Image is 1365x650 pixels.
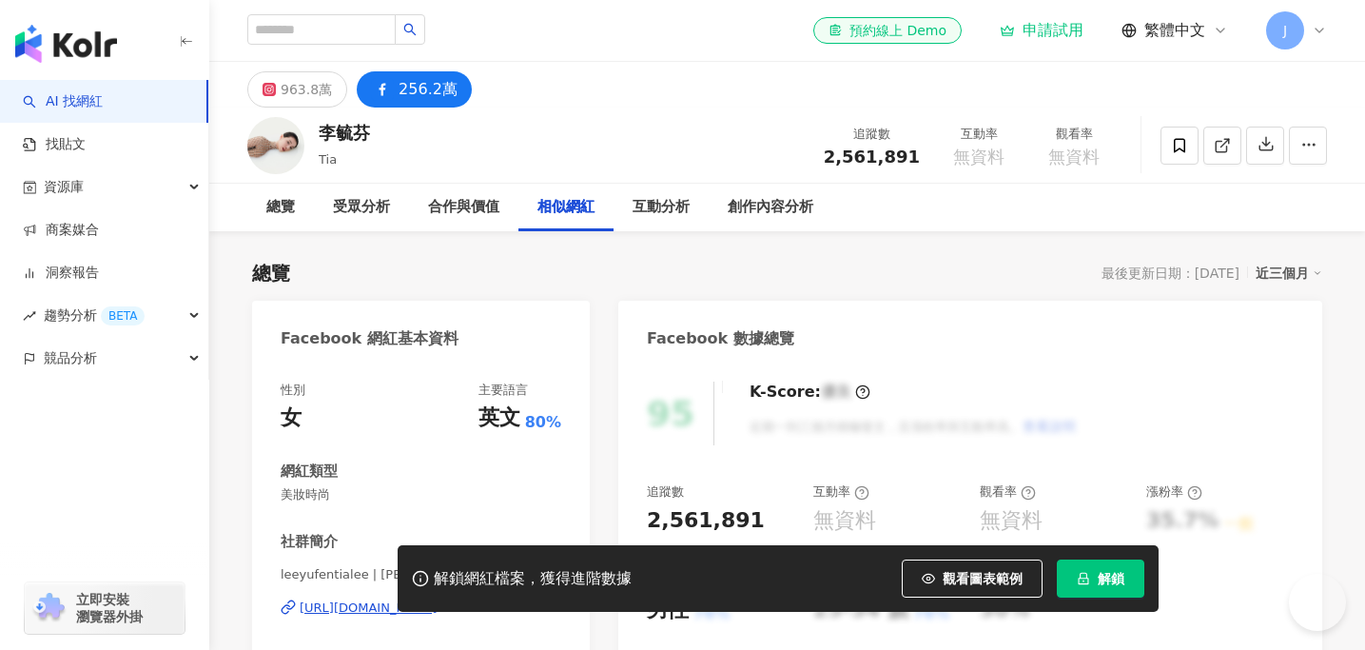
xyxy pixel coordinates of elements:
div: 無資料 [813,506,876,536]
div: 觀看率 [980,483,1036,501]
div: 英文 [478,404,520,433]
div: 無資料 [980,506,1043,536]
div: 觀看率 [1038,125,1110,144]
div: 受眾分析 [333,196,390,219]
div: BETA [101,306,145,325]
span: 美妝時尚 [281,486,561,503]
a: 預約線上 Demo [813,17,962,44]
span: 無資料 [1048,148,1100,167]
span: 觀看圖表範例 [943,571,1023,586]
button: 256.2萬 [357,71,472,108]
div: 2,561,891 [647,506,765,536]
div: 互動分析 [633,196,690,219]
div: 總覽 [266,196,295,219]
div: 相似網紅 [537,196,595,219]
span: 趨勢分析 [44,294,145,337]
a: 洞察報告 [23,264,99,283]
div: 合作與價值 [428,196,499,219]
span: 立即安裝 瀏覽器外掛 [76,591,143,625]
span: 2,561,891 [824,147,920,167]
img: chrome extension [30,593,68,623]
div: 網紅類型 [281,462,338,482]
div: 總覽 [252,260,290,286]
div: 創作內容分析 [728,196,813,219]
span: 資源庫 [44,166,84,208]
span: J [1283,20,1287,41]
div: 追蹤數 [824,125,920,144]
div: 互動率 [813,483,869,501]
span: 競品分析 [44,337,97,380]
div: 主要語言 [478,382,528,399]
button: 解鎖 [1057,560,1144,598]
div: 256.2萬 [399,76,458,103]
span: Tia [319,152,337,167]
div: 963.8萬 [281,76,332,103]
div: Facebook 網紅基本資料 [281,328,458,349]
div: 李毓芬 [319,121,370,145]
span: 解鎖 [1098,571,1124,586]
div: K-Score : [750,382,870,403]
span: search [403,23,417,36]
div: 預約線上 Demo [829,21,946,40]
div: 最後更新日期：[DATE] [1102,266,1239,281]
div: 近三個月 [1256,261,1322,286]
a: 商案媒合 [23,221,99,240]
div: 性別 [281,382,305,399]
img: logo [15,25,117,63]
span: 80% [525,412,561,433]
img: KOL Avatar [247,117,304,174]
button: 觀看圖表範例 [902,560,1043,598]
div: 互動率 [943,125,1015,144]
div: 漲粉率 [1146,483,1202,501]
span: 無資料 [953,148,1004,167]
span: lock [1077,572,1090,585]
a: 申請試用 [1000,21,1083,40]
a: searchAI 找網紅 [23,92,103,111]
div: Facebook 數據總覽 [647,328,794,349]
span: 繁體中文 [1144,20,1205,41]
div: 追蹤數 [647,483,684,501]
div: 女 [281,404,302,433]
button: 963.8萬 [247,71,347,108]
a: 找貼文 [23,135,86,154]
div: 解鎖網紅檔案，獲得進階數據 [434,569,632,589]
div: 社群簡介 [281,532,338,552]
a: chrome extension立即安裝 瀏覽器外掛 [25,582,185,634]
span: rise [23,309,36,323]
